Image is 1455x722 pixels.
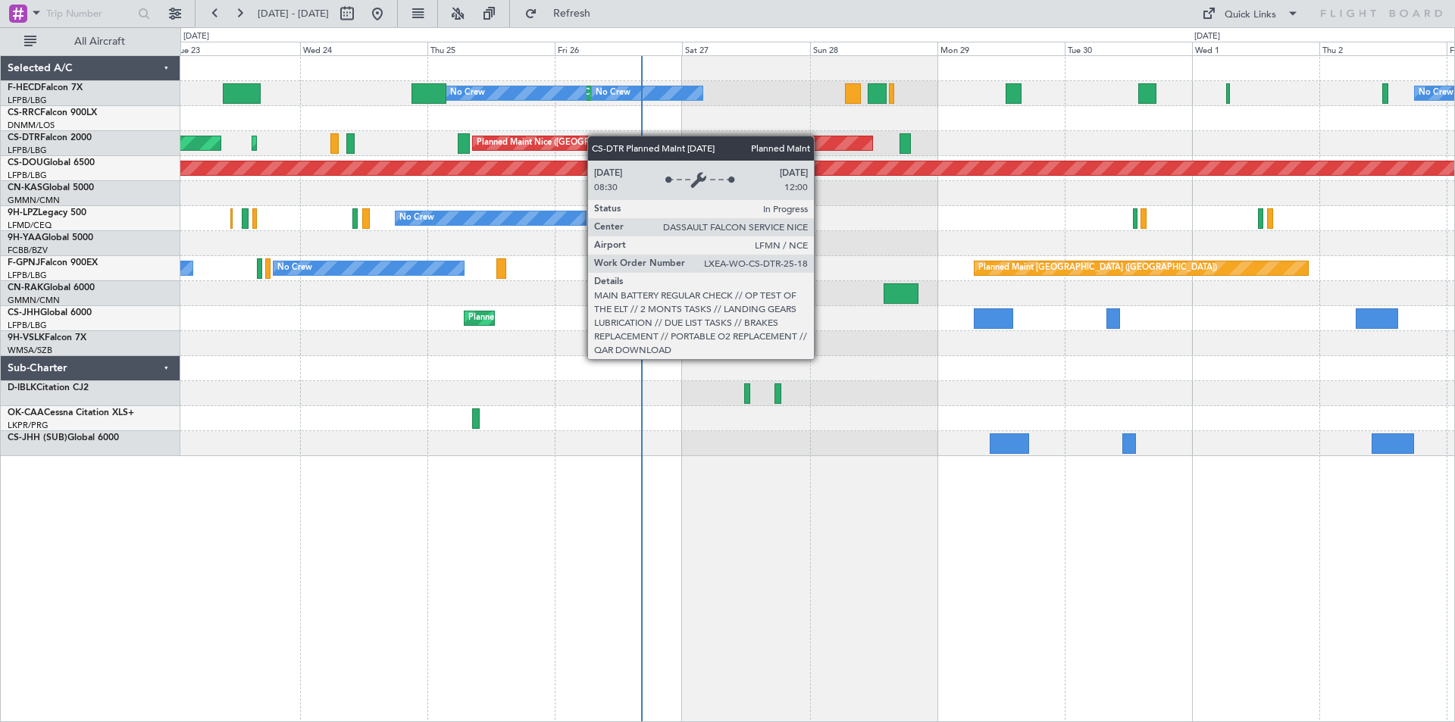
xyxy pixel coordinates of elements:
div: No Crew [1419,82,1453,105]
span: F-HECD [8,83,41,92]
div: Sat 27 [682,42,809,55]
div: Mon 29 [937,42,1065,55]
span: CS-RRC [8,108,40,117]
div: Wed 1 [1192,42,1319,55]
span: Refresh [540,8,604,19]
div: Thu 25 [427,42,555,55]
div: No Crew [450,82,485,105]
a: D-IBLKCitation CJ2 [8,383,89,392]
div: Sun 28 [810,42,937,55]
a: LFPB/LBG [8,145,47,156]
a: DNMM/LOS [8,120,55,131]
a: LFPB/LBG [8,95,47,106]
div: Planned Maint [GEOGRAPHIC_DATA] ([GEOGRAPHIC_DATA]) [468,307,707,330]
a: LFMD/CEQ [8,220,52,231]
a: CS-RRCFalcon 900LX [8,108,97,117]
div: Thu 2 [1319,42,1447,55]
button: Quick Links [1194,2,1306,26]
a: FCBB/BZV [8,245,48,256]
div: Planned Maint [GEOGRAPHIC_DATA] ([GEOGRAPHIC_DATA]) [978,257,1217,280]
span: OK-CAA [8,408,44,417]
span: All Aircraft [39,36,160,47]
div: No Crew [596,82,630,105]
div: Tue 23 [173,42,300,55]
span: F-GPNJ [8,258,40,267]
a: CS-JHH (SUB)Global 6000 [8,433,119,442]
span: CS-DOU [8,158,43,167]
a: CN-KASGlobal 5000 [8,183,94,192]
a: WMSA/SZB [8,345,52,356]
div: [DATE] [183,30,209,43]
a: GMMN/CMN [8,195,60,206]
a: LFPB/LBG [8,270,47,281]
a: 9H-VSLKFalcon 7X [8,333,86,342]
div: Wed 24 [300,42,427,55]
span: CS-JHH (SUB) [8,433,67,442]
div: Planned Maint Nice ([GEOGRAPHIC_DATA]) [477,132,646,155]
span: 9H-YAA [8,233,42,242]
a: LFPB/LBG [8,320,47,331]
span: D-IBLK [8,383,36,392]
a: LFPB/LBG [8,170,47,181]
span: [DATE] - [DATE] [258,7,329,20]
span: CN-KAS [8,183,42,192]
a: CS-DOUGlobal 6500 [8,158,95,167]
a: 9H-LPZLegacy 500 [8,208,86,217]
a: F-GPNJFalcon 900EX [8,258,98,267]
div: Quick Links [1225,8,1276,23]
span: 9H-VSLK [8,333,45,342]
button: All Aircraft [17,30,164,54]
a: CN-RAKGlobal 6000 [8,283,95,292]
div: No Crew [399,207,434,230]
a: OK-CAACessna Citation XLS+ [8,408,134,417]
div: [DATE] [1194,30,1220,43]
a: F-HECDFalcon 7X [8,83,83,92]
a: GMMN/CMN [8,295,60,306]
input: Trip Number [46,2,133,25]
a: CS-DTRFalcon 2000 [8,133,92,142]
div: Tue 30 [1065,42,1192,55]
a: CS-JHHGlobal 6000 [8,308,92,317]
div: Planned Maint Sofia [256,132,333,155]
a: LKPR/PRG [8,420,48,431]
button: Refresh [518,2,609,26]
span: 9H-LPZ [8,208,38,217]
span: CS-JHH [8,308,40,317]
span: CS-DTR [8,133,40,142]
a: 9H-YAAGlobal 5000 [8,233,93,242]
div: Fri 26 [555,42,682,55]
div: No Crew [277,257,312,280]
span: CN-RAK [8,283,43,292]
